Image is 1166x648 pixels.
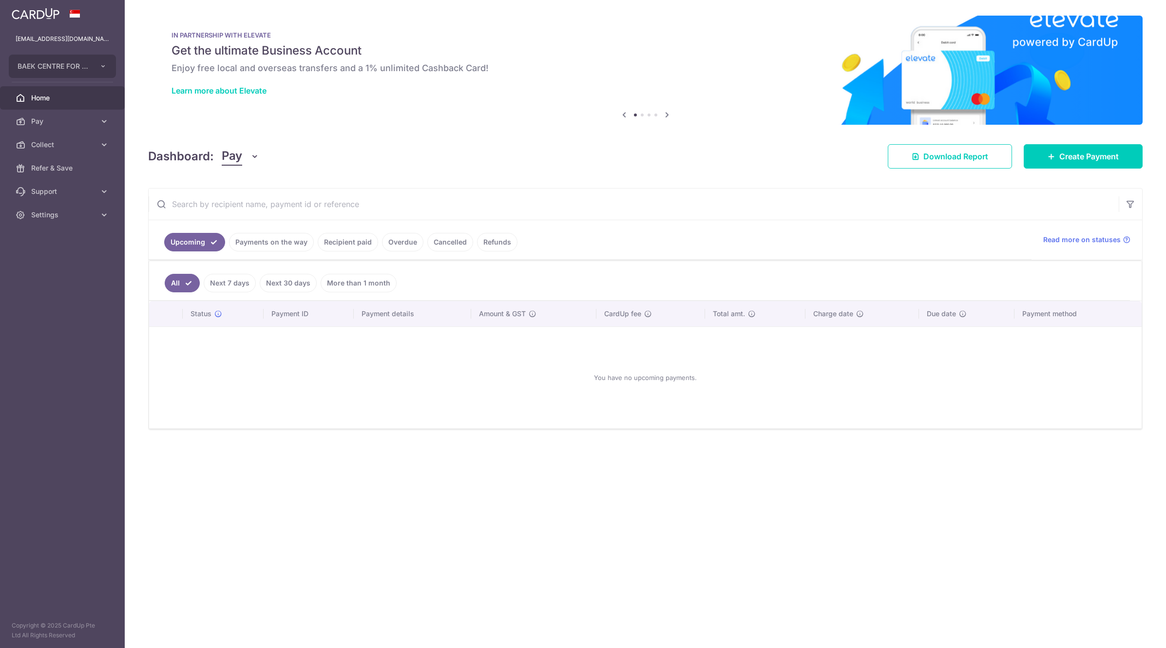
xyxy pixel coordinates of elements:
a: Upcoming [164,233,225,251]
button: BAEK CENTRE FOR AESTHETIC AND IMPLANT DENTISTRY PTE. LTD. [9,55,116,78]
p: IN PARTNERSHIP WITH ELEVATE [172,31,1119,39]
a: Download Report [888,144,1012,169]
span: Refer & Save [31,163,96,173]
a: Payments on the way [229,233,314,251]
img: Renovation banner [148,16,1143,125]
a: Cancelled [427,233,473,251]
span: Support [31,187,96,196]
a: All [165,274,200,292]
span: Download Report [923,151,988,162]
a: Overdue [382,233,423,251]
th: Payment ID [264,301,354,326]
span: Pay [31,116,96,126]
span: Amount & GST [479,309,526,319]
span: Charge date [813,309,853,319]
h6: Enjoy free local and overseas transfers and a 1% unlimited Cashback Card! [172,62,1119,74]
a: Next 7 days [204,274,256,292]
img: CardUp [12,8,59,19]
h5: Get the ultimate Business Account [172,43,1119,58]
span: Settings [31,210,96,220]
span: Read more on statuses [1043,235,1121,245]
a: More than 1 month [321,274,397,292]
button: Pay [222,147,259,166]
div: You have no upcoming payments. [161,335,1130,420]
h4: Dashboard: [148,148,214,165]
th: Payment details [354,301,471,326]
th: Payment method [1014,301,1142,326]
a: Read more on statuses [1043,235,1130,245]
p: [EMAIL_ADDRESS][DOMAIN_NAME] [16,34,109,44]
a: Recipient paid [318,233,378,251]
span: Create Payment [1059,151,1119,162]
a: Refunds [477,233,517,251]
span: Pay [222,147,242,166]
a: Learn more about Elevate [172,86,267,95]
span: Status [191,309,211,319]
a: Create Payment [1024,144,1143,169]
span: Collect [31,140,96,150]
span: Due date [927,309,956,319]
span: CardUp fee [604,309,641,319]
span: Home [31,93,96,103]
a: Next 30 days [260,274,317,292]
span: Total amt. [713,309,745,319]
input: Search by recipient name, payment id or reference [149,189,1119,220]
span: BAEK CENTRE FOR AESTHETIC AND IMPLANT DENTISTRY PTE. LTD. [18,61,90,71]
